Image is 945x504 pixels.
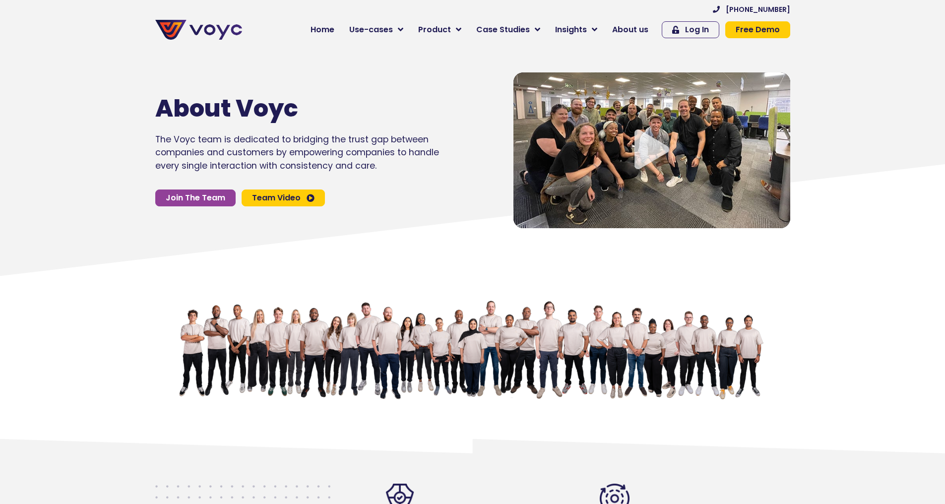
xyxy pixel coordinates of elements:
[662,21,719,38] a: Log In
[349,24,393,36] span: Use-cases
[155,133,439,172] p: The Voyc team is dedicated to bridging the trust gap between companies and customers by empowerin...
[252,194,301,202] span: Team Video
[342,20,411,40] a: Use-cases
[685,26,709,34] span: Log In
[612,24,648,36] span: About us
[548,20,605,40] a: Insights
[166,194,225,202] span: Join The Team
[303,20,342,40] a: Home
[311,24,334,36] span: Home
[155,20,242,40] img: voyc-full-logo
[725,21,790,38] a: Free Demo
[418,24,451,36] span: Product
[155,189,236,206] a: Join The Team
[555,24,587,36] span: Insights
[605,20,656,40] a: About us
[736,26,780,34] span: Free Demo
[411,20,469,40] a: Product
[632,129,672,171] div: Video play button
[155,94,409,123] h1: About Voyc
[726,6,790,13] span: [PHONE_NUMBER]
[713,6,790,13] a: [PHONE_NUMBER]
[476,24,530,36] span: Case Studies
[242,189,325,206] a: Team Video
[469,20,548,40] a: Case Studies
